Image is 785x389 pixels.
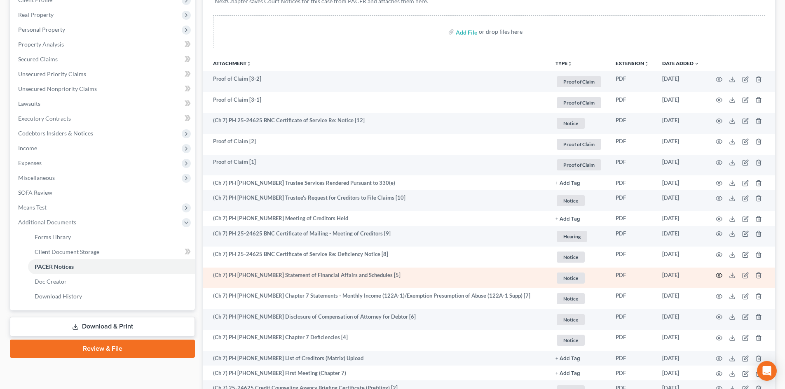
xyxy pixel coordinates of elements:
[479,28,523,36] div: or drop files here
[203,330,549,351] td: (Ch 7) PH [PHONE_NUMBER] Chapter 7 Deficiencies [4]
[555,96,602,109] a: Proof of Claim
[10,340,195,358] a: Review & File
[555,214,602,222] a: + Add Tag
[644,61,649,66] i: unfold_more
[28,289,195,304] a: Download History
[694,61,699,66] i: expand_more
[18,219,76,226] span: Additional Documents
[12,37,195,52] a: Property Analysis
[656,134,706,155] td: [DATE]
[28,230,195,245] a: Forms Library
[609,134,656,155] td: PDF
[12,82,195,96] a: Unsecured Nonpriority Claims
[616,60,649,66] a: Extensionunfold_more
[656,247,706,268] td: [DATE]
[609,92,656,113] td: PDF
[12,111,195,126] a: Executory Contracts
[609,71,656,92] td: PDF
[555,194,602,207] a: Notice
[656,351,706,366] td: [DATE]
[555,250,602,264] a: Notice
[662,60,699,66] a: Date Added expand_more
[18,11,54,18] span: Real Property
[203,366,549,380] td: (Ch 7) PH [PHONE_NUMBER] First Meeting (Chapter 7)
[609,366,656,380] td: PDF
[203,190,549,211] td: (Ch 7) PH [PHONE_NUMBER] Trustee's Request for Creditors to File Claims [10]
[203,155,549,176] td: Proof of Claim [1]
[555,313,602,326] a: Notice
[203,351,549,366] td: (Ch 7) PH [PHONE_NUMBER] List of Creditors (Matrix) Upload
[12,52,195,67] a: Secured Claims
[18,159,42,166] span: Expenses
[557,76,601,87] span: Proof of Claim
[557,159,601,170] span: Proof of Claim
[203,247,549,268] td: (Ch 7) PH 25-24625 BNC Certificate of Service Re: Deficiency Notice [8]
[557,273,585,284] span: Notice
[656,366,706,380] td: [DATE]
[656,330,706,351] td: [DATE]
[35,278,67,285] span: Doc Creator
[18,100,40,107] span: Lawsuits
[609,288,656,309] td: PDF
[10,317,195,336] a: Download & Print
[35,233,71,240] span: Forms Library
[28,274,195,289] a: Doc Creator
[557,118,585,129] span: Notice
[557,252,585,263] span: Notice
[213,60,251,66] a: Attachmentunfold_more
[557,195,585,206] span: Notice
[555,61,572,66] button: TYPEunfold_more
[12,96,195,111] a: Lawsuits
[609,309,656,330] td: PDF
[656,175,706,190] td: [DATE]
[557,335,585,346] span: Notice
[567,61,572,66] i: unfold_more
[203,288,549,309] td: (Ch 7) PH [PHONE_NUMBER] Chapter 7 Statements - Monthly Income (122A-1)/Exemption Presumption of ...
[555,333,602,347] a: Notice
[656,268,706,289] td: [DATE]
[28,259,195,274] a: PACER Notices
[557,293,585,304] span: Notice
[609,330,656,351] td: PDF
[203,309,549,330] td: (Ch 7) PH [PHONE_NUMBER] Disclosure of Compensation of Attorney for Debtor [6]
[555,75,602,89] a: Proof of Claim
[656,113,706,134] td: [DATE]
[28,245,195,259] a: Client Document Storage
[757,361,777,381] div: Open Intercom Messenger
[18,189,52,196] span: SOFA Review
[555,137,602,151] a: Proof of Claim
[609,175,656,190] td: PDF
[18,56,58,63] span: Secured Claims
[203,113,549,134] td: (Ch 7) PH 25-24625 BNC Certificate of Service Re: Notice [12]
[203,134,549,155] td: Proof of Claim [2]
[656,226,706,247] td: [DATE]
[557,231,587,242] span: Hearing
[656,211,706,226] td: [DATE]
[18,115,71,122] span: Executory Contracts
[555,230,602,243] a: Hearing
[18,85,97,92] span: Unsecured Nonpriority Claims
[35,263,74,270] span: PACER Notices
[203,211,549,226] td: (Ch 7) PH [PHONE_NUMBER] Meeting of Creditors Held
[12,185,195,200] a: SOFA Review
[203,175,549,190] td: (Ch 7) PH [PHONE_NUMBER] Trustee Services Rendered Pursuant to 330(e)
[555,158,602,172] a: Proof of Claim
[656,92,706,113] td: [DATE]
[35,248,99,255] span: Client Document Storage
[18,144,37,151] span: Income
[555,217,580,222] button: + Add Tag
[609,211,656,226] td: PDF
[557,139,601,150] span: Proof of Claim
[557,97,601,108] span: Proof of Claim
[656,71,706,92] td: [DATE]
[555,116,602,130] a: Notice
[203,226,549,247] td: (Ch 7) PH 25-24625 BNC Certificate of Mailing - Meeting of Creditors [9]
[555,369,602,377] a: + Add Tag
[555,181,580,186] button: + Add Tag
[203,268,549,289] td: (Ch 7) PH [PHONE_NUMBER] Statement of Financial Affairs and Schedules [5]
[609,268,656,289] td: PDF
[18,204,47,211] span: Means Test
[18,41,64,48] span: Property Analysis
[656,155,706,176] td: [DATE]
[12,67,195,82] a: Unsecured Priority Claims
